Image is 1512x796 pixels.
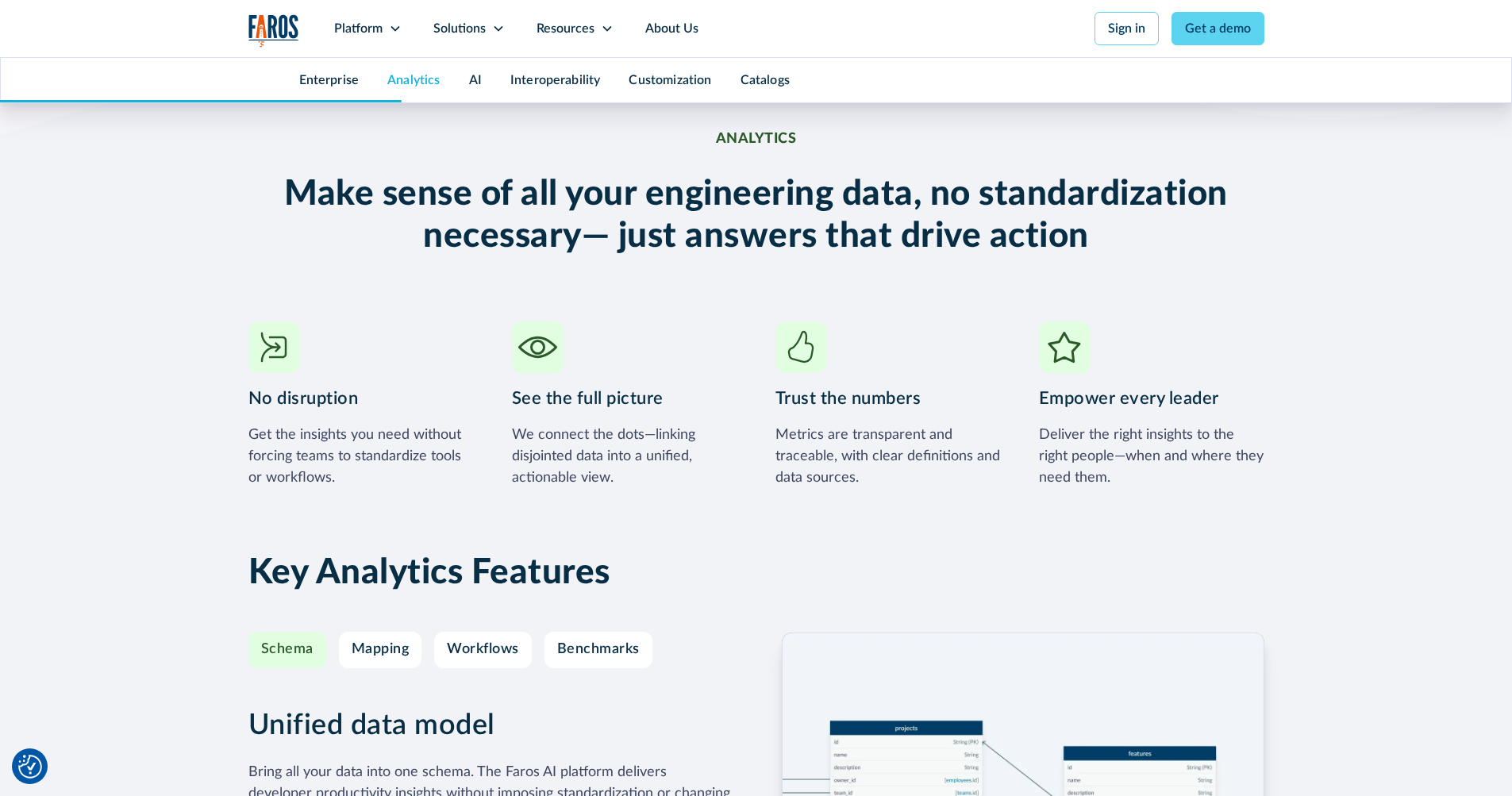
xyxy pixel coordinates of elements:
[537,19,594,38] div: Resources
[248,386,474,412] h3: No disruption
[248,14,299,47] a: home
[510,74,601,87] a: Interoperability
[433,19,486,38] div: Solutions
[299,74,360,87] a: Enterprise
[248,174,1264,258] h2: Make sense of all your engineering data, no standardization necessary— just answers that drive ac...
[248,709,731,743] h3: Unified data model
[1172,12,1264,45] a: Get a demo
[352,641,410,659] div: Mapping
[1039,321,1091,373] img: Star rating icon on light yellow
[512,386,737,412] h3: See the full picture
[716,131,797,148] div: Analytics
[334,19,383,38] div: Platform
[469,74,482,87] a: AI
[741,74,790,87] a: Catalogs
[248,14,299,47] img: Logo of the analytics and reporting company Faros.
[18,755,42,779] button: Cookie Settings
[512,425,737,489] div: We connect the dots—linking disjointed data into a unified, actionable view.
[775,425,1001,489] div: Metrics are transparent and traceable, with clear definitions and data sources.
[512,321,564,373] img: Eye icon with a green outline, pastel green background
[557,641,640,659] div: Benchmarks
[629,74,711,87] a: Customization
[387,74,440,87] a: Analytics
[775,386,1001,412] h3: Trust the numbers
[18,755,42,779] img: Revisit consent button
[1095,12,1159,45] a: Sign in
[248,425,474,489] div: Get the insights you need without forcing teams to standardize tools or workflows.
[447,641,519,659] div: Workflows
[1039,386,1264,412] h3: Empower every leader
[248,552,1264,594] h2: Key Analytics Features
[1039,425,1264,489] div: Deliver the right insights to the right people—when and where they need them.
[261,641,314,659] div: Schema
